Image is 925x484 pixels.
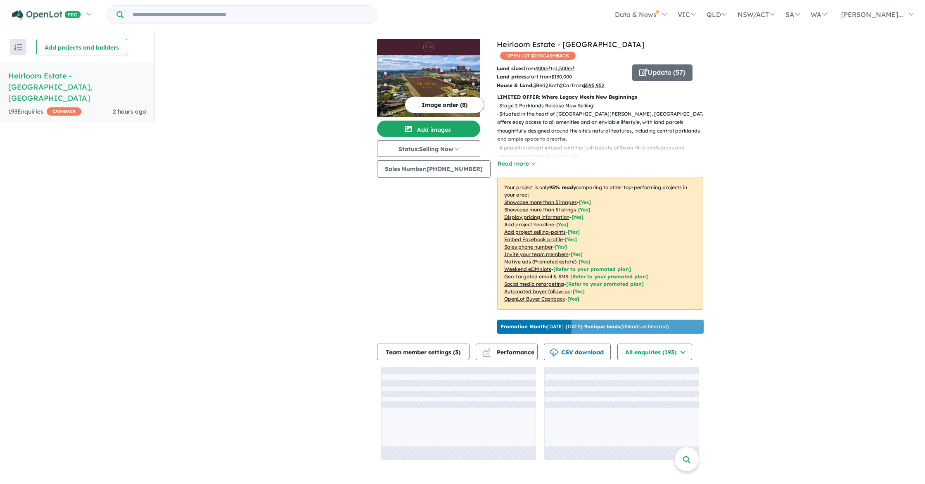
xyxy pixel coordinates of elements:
[476,344,538,360] button: Performance
[571,251,583,257] span: [ Yes ]
[617,344,692,360] button: All enquiries (193)
[377,160,491,178] button: Sales Number:[PHONE_NUMBER]
[8,70,146,104] h5: Heirloom Estate - [GEOGRAPHIC_DATA] , [GEOGRAPHIC_DATA]
[578,206,590,213] span: [ Yes ]
[549,184,576,190] b: 95 % ready
[584,323,620,330] b: 9 unique leads
[497,159,536,168] button: Read more
[12,10,81,20] img: Openlot PRO Logo White
[546,82,548,88] u: 2
[504,273,568,280] u: Geo-targeted email & SMS
[497,40,644,49] a: Heirloom Estate - [GEOGRAPHIC_DATA]
[14,44,22,50] img: sort.svg
[377,140,480,157] button: Status:Selling Now
[455,349,458,356] span: 3
[553,266,631,272] span: [Refer to your promoted plan]
[504,296,565,302] u: OpenLot Buyer Cashback
[497,177,703,310] p: Your project is only comparing to other top-performing projects in your area: - - - - - - - - - -...
[550,349,558,357] img: download icon
[504,281,564,287] u: Social media retargeting
[377,55,480,117] img: Heirloom Estate - Swan Hill
[125,6,375,24] input: Try estate name, suburb, builder or developer
[405,97,484,113] button: Image order (8)
[544,344,611,360] button: CSV download
[497,74,527,80] b: Land prices
[555,244,567,250] span: [ Yes ]
[504,251,569,257] u: Invite your team members
[504,236,563,242] u: Embed Facebook profile
[497,144,710,161] p: - A peaceful retreat infused with the lush beauty of Swan Hill's landscapes and refreshing embrac...
[566,281,644,287] span: [Refer to your promoted plan]
[560,82,563,88] u: 2
[568,229,580,235] span: [ Yes ]
[583,82,605,88] u: $ 595,952
[504,199,577,205] u: Showcase more than 3 images
[504,214,569,220] u: Display pricing information
[497,73,626,81] p: start from
[497,82,534,88] b: House & Land:
[556,221,568,228] span: [ Yes ]
[579,259,591,265] span: [Yes]
[579,199,591,205] span: [ Yes ]
[500,52,576,60] span: OPENLOT $ 200 CASHBACK
[534,82,536,88] u: 3
[500,323,547,330] b: Promotion Month:
[504,221,554,228] u: Add project headline
[497,102,710,110] p: - Stage 2 Parklands Release Now Selling!
[573,288,585,294] span: [Yes]
[497,93,703,101] p: LIMITED OFFER: Where Legacy Meets New Beginnings
[551,74,572,80] u: $ 130,000
[572,65,574,69] sup: 2
[484,349,534,356] span: Performance
[497,65,524,71] b: Land sizes
[504,266,551,272] u: Weekend eDM slots
[570,273,648,280] span: [Refer to your promoted plan]
[36,39,127,55] button: Add projects and builders
[47,107,81,116] span: CASHBACK
[550,65,574,71] span: to
[504,259,576,265] u: Native ads (Promoted estate)
[482,351,491,356] img: bar-chart.svg
[565,236,577,242] span: [ Yes ]
[504,288,571,294] u: Automated buyer follow-up
[8,107,81,117] div: 193 Enquir ies
[841,10,903,19] span: [PERSON_NAME]...
[504,229,566,235] u: Add project selling-points
[377,344,470,360] button: Team member settings (3)
[567,296,579,302] span: [Yes]
[497,110,710,144] p: - Situated in the heart of [GEOGRAPHIC_DATA][PERSON_NAME], [GEOGRAPHIC_DATA] offers easy access t...
[500,323,669,330] p: [DATE] - [DATE] - ( 25 leads estimated)
[497,81,626,90] p: Bed Bath Car from
[555,65,574,71] u: 1,500 m
[504,244,553,250] u: Sales phone number
[497,64,626,73] p: from
[377,39,480,117] a: Heirloom Estate - Swan Hill LogoHeirloom Estate - Swan Hill
[377,121,480,137] button: Add images
[380,42,477,52] img: Heirloom Estate - Swan Hill Logo
[548,65,550,69] sup: 2
[504,206,576,213] u: Showcase more than 3 listings
[113,108,146,115] span: 2 hours ago
[482,349,490,353] img: line-chart.svg
[632,64,693,81] button: Update (57)
[572,214,583,220] span: [ Yes ]
[535,65,550,71] u: 400 m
